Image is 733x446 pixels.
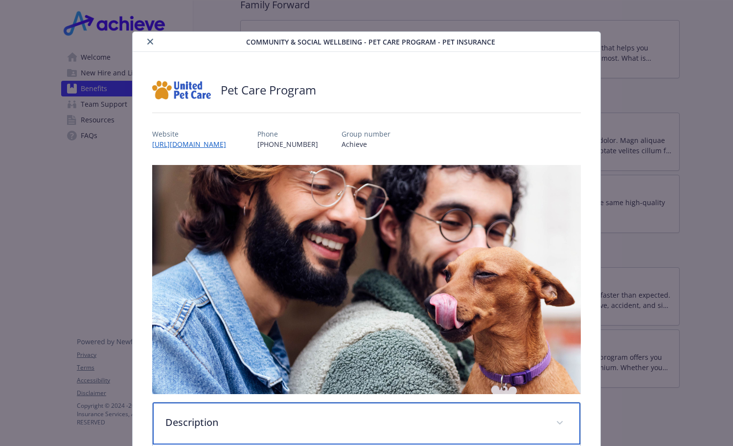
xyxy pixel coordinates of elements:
p: [PHONE_NUMBER] [257,139,318,149]
a: [URL][DOMAIN_NAME] [152,140,234,149]
button: close [144,36,156,47]
p: Group number [342,129,390,139]
p: Achieve [342,139,390,149]
p: Phone [257,129,318,139]
p: Website [152,129,234,139]
img: United Pet Care [152,75,211,105]
img: banner [152,165,581,394]
span: Community & Social Wellbeing - Pet Care Program - Pet Insurance [246,37,495,47]
h2: Pet Care Program [221,82,316,98]
div: Description [153,402,581,445]
p: Description [165,415,545,430]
